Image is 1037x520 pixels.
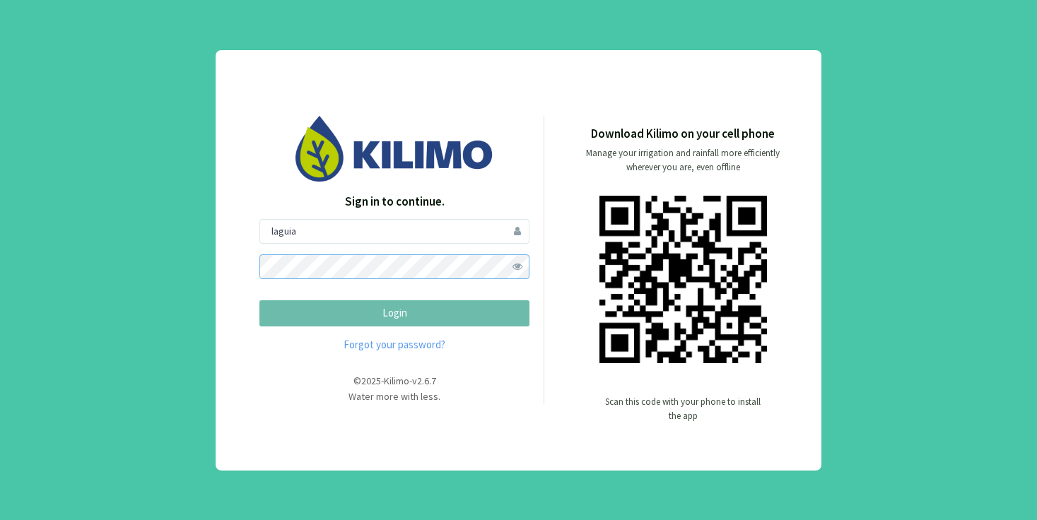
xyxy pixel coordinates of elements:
[295,116,493,182] img: Image
[259,337,529,353] a: Forgot your password?
[348,390,440,403] span: Water more with less.
[412,374,436,387] span: v2.6.7
[259,300,529,326] button: Login
[259,219,529,244] input: User
[574,146,792,175] p: Manage your irrigation and rainfall more efficiently wherever you are, even offline
[409,374,412,387] span: -
[384,374,409,387] span: Kilimo
[353,374,361,387] span: ©
[591,125,775,143] p: Download Kilimo on your cell phone
[361,374,381,387] span: 2025
[271,305,517,321] p: Login
[381,374,384,387] span: -
[605,395,761,423] p: Scan this code with your phone to install the app
[599,196,767,363] img: qr code
[259,193,529,211] p: Sign in to continue.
